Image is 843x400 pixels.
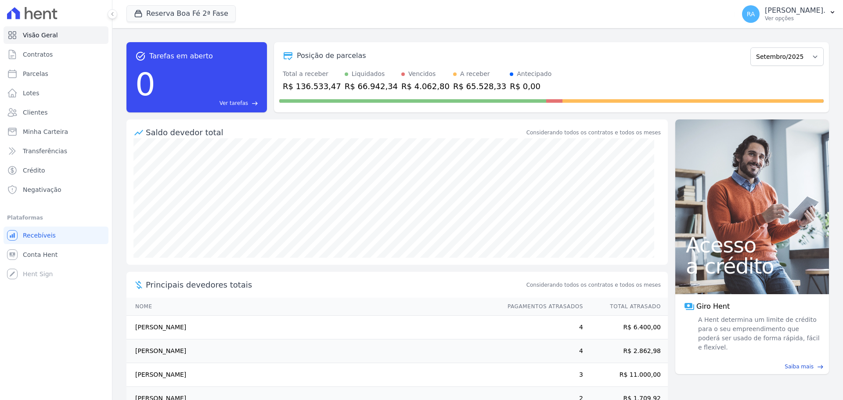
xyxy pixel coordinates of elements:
[4,84,108,102] a: Lotes
[23,31,58,40] span: Visão Geral
[220,99,248,107] span: Ver tarefas
[135,51,146,61] span: task_alt
[4,181,108,198] a: Negativação
[499,363,584,387] td: 3
[735,2,843,26] button: RA [PERSON_NAME]. Ver opções
[584,339,668,363] td: R$ 2.862,98
[7,213,105,223] div: Plataformas
[526,281,661,289] span: Considerando todos os contratos e todos os meses
[4,227,108,244] a: Recebíveis
[696,301,730,312] span: Giro Hent
[4,123,108,141] a: Minha Carteira
[352,69,385,79] div: Liquidados
[126,339,499,363] td: [PERSON_NAME]
[23,50,53,59] span: Contratos
[126,316,499,339] td: [PERSON_NAME]
[453,80,506,92] div: R$ 65.528,33
[23,127,68,136] span: Minha Carteira
[526,129,661,137] div: Considerando todos os contratos e todos os meses
[401,80,450,92] div: R$ 4.062,80
[146,279,525,291] span: Principais devedores totais
[23,89,40,97] span: Lotes
[283,80,341,92] div: R$ 136.533,47
[584,298,668,316] th: Total Atrasado
[23,69,48,78] span: Parcelas
[252,100,258,107] span: east
[499,316,584,339] td: 4
[135,61,155,107] div: 0
[149,51,213,61] span: Tarefas em aberto
[23,231,56,240] span: Recebíveis
[517,69,551,79] div: Antecipado
[499,298,584,316] th: Pagamentos Atrasados
[499,339,584,363] td: 4
[4,46,108,63] a: Contratos
[686,234,818,256] span: Acesso
[584,316,668,339] td: R$ 6.400,00
[23,166,45,175] span: Crédito
[126,5,236,22] button: Reserva Boa Fé 2ª Fase
[696,315,820,352] span: A Hent determina um limite de crédito para o seu empreendimento que poderá ser usado de forma ráp...
[4,246,108,263] a: Conta Hent
[4,26,108,44] a: Visão Geral
[159,99,258,107] a: Ver tarefas east
[681,363,824,371] a: Saiba mais east
[23,250,58,259] span: Conta Hent
[4,142,108,160] a: Transferências
[23,185,61,194] span: Negativação
[510,80,551,92] div: R$ 0,00
[460,69,490,79] div: A receber
[4,65,108,83] a: Parcelas
[747,11,755,17] span: RA
[765,15,825,22] p: Ver opções
[4,162,108,179] a: Crédito
[126,363,499,387] td: [PERSON_NAME]
[785,363,814,371] span: Saiba mais
[297,50,366,61] div: Posição de parcelas
[23,147,67,155] span: Transferências
[408,69,436,79] div: Vencidos
[283,69,341,79] div: Total a receber
[4,104,108,121] a: Clientes
[345,80,398,92] div: R$ 66.942,34
[146,126,525,138] div: Saldo devedor total
[817,364,824,370] span: east
[765,6,825,15] p: [PERSON_NAME].
[584,363,668,387] td: R$ 11.000,00
[686,256,818,277] span: a crédito
[126,298,499,316] th: Nome
[23,108,47,117] span: Clientes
